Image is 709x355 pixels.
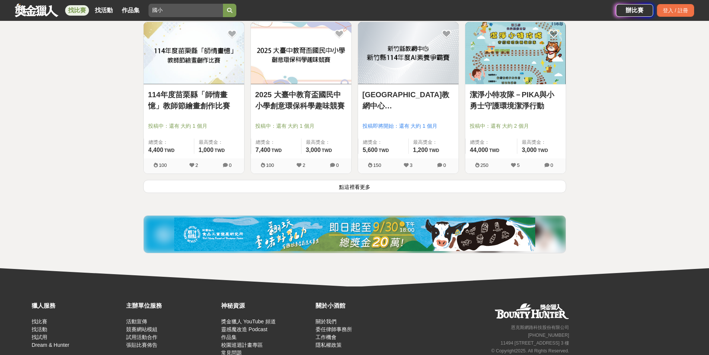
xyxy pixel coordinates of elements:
[266,162,274,168] span: 100
[229,162,231,168] span: 0
[126,318,147,324] a: 活動宣傳
[221,326,267,332] a: 靈感魔改造 Podcast
[199,147,214,153] span: 1,000
[148,89,240,111] a: 114年度苗栗縣「師情畫憶」教師節繪畫創作比賽
[303,162,305,168] span: 2
[522,147,537,153] span: 3,000
[148,147,163,153] span: 4,400
[195,162,198,168] span: 2
[32,342,69,348] a: Dream & Hunter
[316,301,406,310] div: 關於小酒館
[379,148,389,153] span: TWD
[255,122,347,130] span: 投稿中：還有 大約 1 個月
[491,348,569,354] small: © Copyright 2025 . All Rights Reserved.
[316,318,336,324] a: 關於我們
[221,334,237,340] a: 作品集
[470,147,488,153] span: 44,000
[316,334,336,340] a: 工作機會
[501,340,569,346] small: 11494 [STREET_ADDRESS] 3 樓
[522,139,561,146] span: 最高獎金：
[316,342,342,348] a: 隱私權政策
[657,4,694,17] div: 登入 / 註冊
[470,139,512,146] span: 總獎金：
[413,147,428,153] span: 1,200
[316,326,352,332] a: 委任律師事務所
[465,22,566,84] img: Cover Image
[511,325,569,330] small: 恩克斯網路科技股份有限公司
[255,89,347,111] a: 2025 大臺中教育盃國民中小學創意環保科學趣味競賽
[363,122,454,130] span: 投稿即將開始：還有 大約 1 個月
[215,148,225,153] span: TWD
[148,122,240,130] span: 投稿中：還有 大約 1 個月
[144,22,244,84] img: Cover Image
[148,139,189,146] span: 總獎金：
[256,139,297,146] span: 總獎金：
[32,318,47,324] a: 找比賽
[306,147,321,153] span: 3,000
[143,180,566,193] button: 點這裡看更多
[251,22,351,84] img: Cover Image
[119,5,143,16] a: 作品集
[126,326,157,332] a: 競賽網站模組
[489,148,499,153] span: TWD
[65,5,89,16] a: 找比賽
[165,148,175,153] span: TWD
[126,334,157,340] a: 試用活動合作
[272,148,282,153] span: TWD
[148,4,223,17] input: 這樣Sale也可以： 安聯人壽創意銷售法募集
[528,333,569,338] small: [PHONE_NUMBER]
[221,342,263,348] a: 校園巡迴計畫專區
[92,5,116,16] a: 找活動
[32,326,47,332] a: 找活動
[322,148,332,153] span: TWD
[159,162,167,168] span: 100
[363,89,454,111] a: [GEOGRAPHIC_DATA]教網中心 [GEOGRAPHIC_DATA]114年度AI素養爭霸賽
[470,122,561,130] span: 投稿中：還有 大約 2 個月
[363,139,404,146] span: 總獎金：
[470,89,561,111] a: 潔淨小特攻隊－PIKA與小勇士守護環境潔淨行動
[174,218,535,251] img: 11b6bcb1-164f-4f8f-8046-8740238e410a.jpg
[550,162,553,168] span: 0
[616,4,653,17] a: 辦比賽
[373,162,381,168] span: 150
[336,162,339,168] span: 0
[199,139,240,146] span: 最高獎金：
[126,342,157,348] a: 張貼比賽佈告
[363,147,378,153] span: 5,600
[358,22,459,84] img: Cover Image
[538,148,548,153] span: TWD
[517,162,520,168] span: 5
[256,147,271,153] span: 7,400
[443,162,446,168] span: 0
[413,139,454,146] span: 最高獎金：
[32,301,122,310] div: 獵人服務
[221,301,312,310] div: 神秘資源
[32,334,47,340] a: 找試用
[306,139,347,146] span: 最高獎金：
[221,318,276,324] a: 獎金獵人 YouTube 頻道
[126,301,217,310] div: 主辦單位服務
[410,162,412,168] span: 3
[429,148,439,153] span: TWD
[480,162,489,168] span: 250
